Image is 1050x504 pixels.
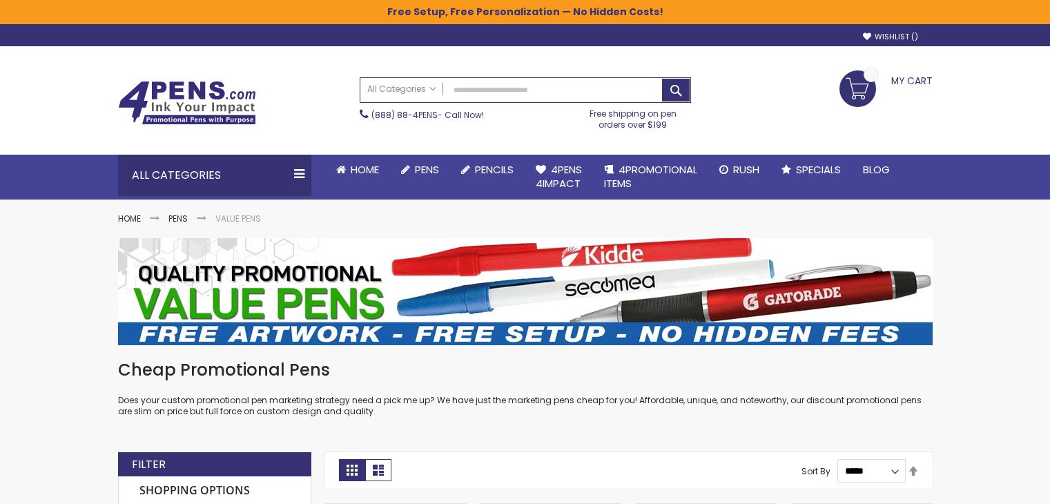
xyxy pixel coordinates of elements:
div: All Categories [118,155,311,196]
div: Free shipping on pen orders over $199 [575,103,691,130]
span: 4PROMOTIONAL ITEMS [604,162,697,191]
a: Pens [390,155,450,185]
span: Home [351,162,379,177]
div: Does your custom promotional pen marketing strategy need a pick me up? We have just the marketing... [118,359,933,418]
span: Specials [796,162,841,177]
h1: Cheap Promotional Pens [118,359,933,381]
span: Pencils [475,162,514,177]
span: Pens [415,162,439,177]
strong: Grid [339,459,365,481]
a: Pencils [450,155,525,185]
a: Home [325,155,390,185]
a: Blog [852,155,901,185]
a: Pens [168,213,188,224]
span: All Categories [367,84,436,95]
a: 4PROMOTIONALITEMS [593,155,708,200]
span: Blog [863,162,890,177]
a: Rush [708,155,770,185]
span: Rush [733,162,759,177]
label: Sort By [801,465,830,476]
a: All Categories [360,78,443,101]
img: Value Pens [118,238,933,345]
strong: Value Pens [215,213,261,224]
strong: Filter [132,457,166,472]
img: 4Pens Custom Pens and Promotional Products [118,81,256,125]
a: Home [118,213,141,224]
span: - Call Now! [371,109,484,121]
a: (888) 88-4PENS [371,109,438,121]
a: Wishlist [863,32,918,42]
a: 4Pens4impact [525,155,593,200]
span: 4Pens 4impact [536,162,582,191]
a: Specials [770,155,852,185]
